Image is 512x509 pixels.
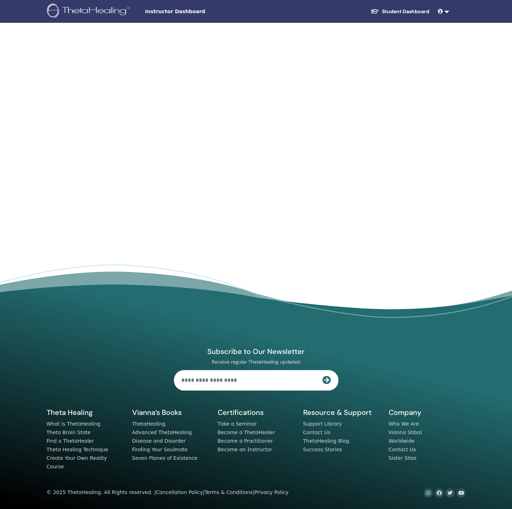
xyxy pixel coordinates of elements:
[47,488,289,497] div: © 2025 ThetaHealing. All Rights reserved. | | |
[371,8,379,14] img: graduation-cap-white.svg
[145,8,252,15] span: Instructor Dashboard
[389,408,466,417] h5: Company
[156,489,203,495] a: Cancellation Policy
[47,408,124,417] h5: Theta Healing
[218,447,272,452] a: Become an Instructor
[389,421,419,427] a: Who We Are
[389,430,422,435] a: Vianna Stibal
[174,347,338,356] h4: Subscribe to Our Newsletter
[47,455,107,469] a: Create Your Own Reality Course
[47,438,94,444] a: Find a ThetaHealer
[132,447,188,452] a: Finding Your Soulmate
[254,489,289,495] a: Privacy Policy
[132,438,186,444] a: Disease and Disorder
[218,438,273,444] a: Become a Practitioner
[303,438,349,444] a: ThetaHealing Blog
[132,408,209,417] h5: Vianna’s Books
[303,430,331,435] a: Contact Us
[132,421,166,427] a: ThetaHealing
[132,430,192,435] a: Advanced ThetaHealing
[365,5,435,18] a: Student Dashboard
[47,421,100,427] a: What is ThetaHealing
[303,408,380,417] h5: Resource & Support
[389,455,417,461] a: Sister Sites
[303,421,342,427] a: Support Library
[218,408,295,417] h5: Certifications
[174,359,338,365] p: Receive regular ThetaHealing updates!
[132,455,198,461] a: Seven Planes of Existence
[47,430,91,435] a: Theta Brain State
[47,447,108,452] a: Theta Healing Technique
[47,4,132,20] img: logo.png
[389,447,416,452] a: Contact Us
[218,421,257,427] a: Take a Seminar
[218,430,275,435] a: Become a ThetaHealer
[205,489,253,495] a: Terms & Conditions
[389,438,415,444] a: Worldwide
[303,447,342,452] a: Success Stories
